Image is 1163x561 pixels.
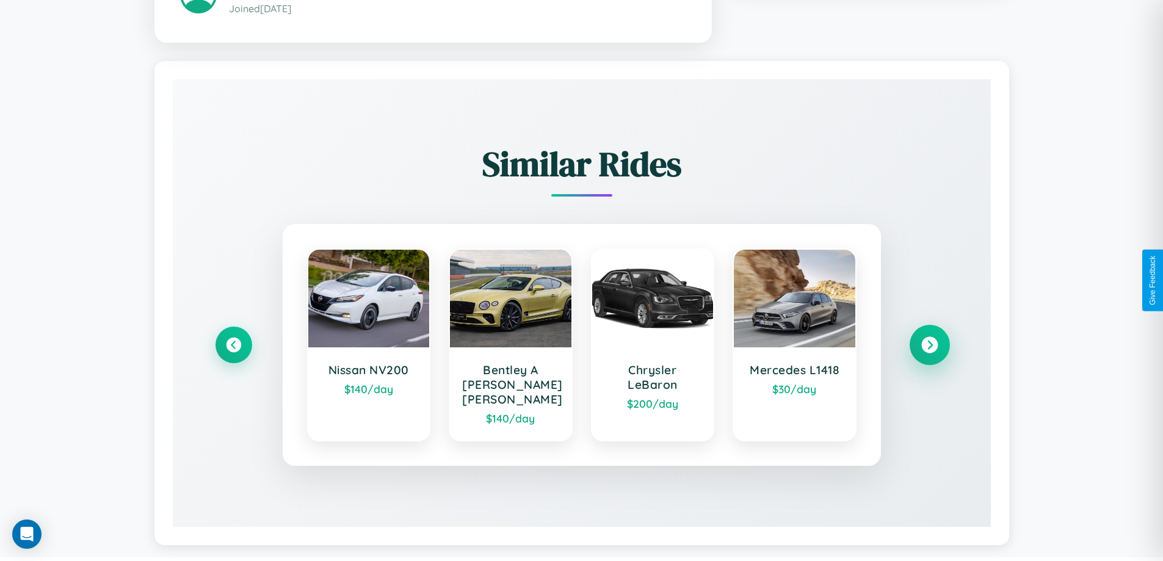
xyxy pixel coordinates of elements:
[746,363,843,377] h3: Mercedes L1418
[321,382,418,396] div: $ 140 /day
[321,363,418,377] h3: Nissan NV200
[12,519,42,549] div: Open Intercom Messenger
[604,363,701,392] h3: Chrysler LeBaron
[591,248,715,441] a: Chrysler LeBaron$200/day
[462,411,559,425] div: $ 140 /day
[462,363,559,407] h3: Bentley A [PERSON_NAME] [PERSON_NAME]
[216,140,948,187] h2: Similar Rides
[1148,256,1157,305] div: Give Feedback
[604,397,701,410] div: $ 200 /day
[307,248,431,441] a: Nissan NV200$140/day
[733,248,857,441] a: Mercedes L1418$30/day
[746,382,843,396] div: $ 30 /day
[449,248,573,441] a: Bentley A [PERSON_NAME] [PERSON_NAME]$140/day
